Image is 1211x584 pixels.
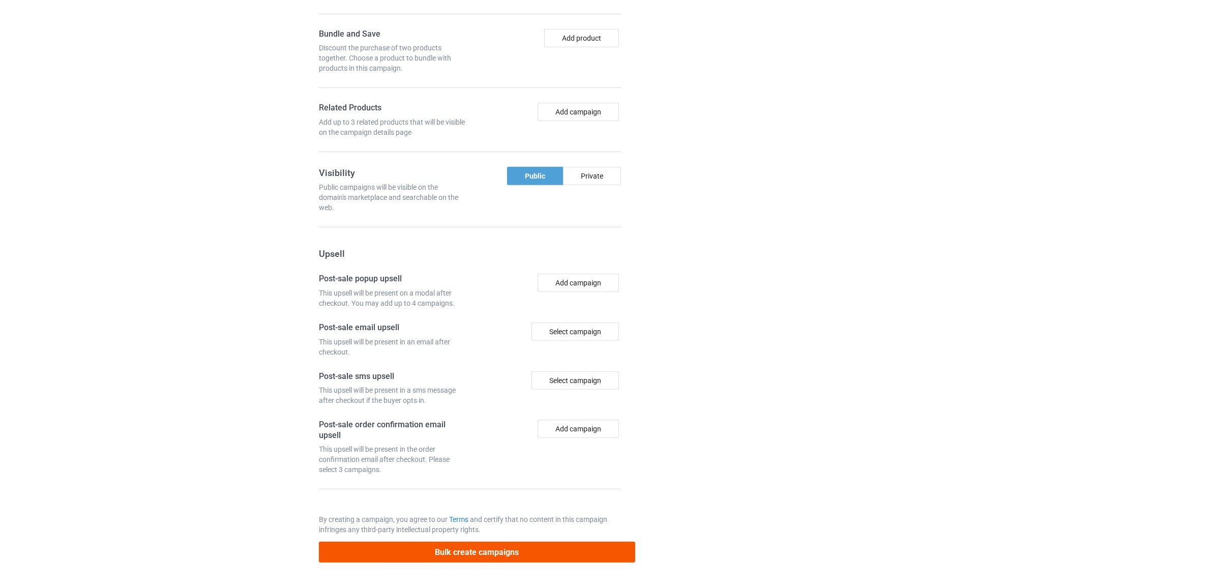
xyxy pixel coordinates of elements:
h4: Post-sale email upsell [319,323,466,333]
button: Add campaign [538,420,619,438]
div: Private [563,167,621,185]
h3: Upsell [319,248,621,259]
div: Add up to 3 related products that will be visible on the campaign details page [319,117,466,137]
div: Select campaign [531,371,619,390]
h4: Post-sale popup upsell [319,274,466,284]
div: This upsell will be present in a sms message after checkout if the buyer opts in. [319,385,466,405]
h4: Post-sale order confirmation email upsell [319,420,466,441]
h3: Visibility [319,167,466,179]
button: Bulk create campaigns [319,542,635,563]
div: Discount the purchase of two products together. Choose a product to bundle with products in this ... [319,43,466,73]
button: Add product [544,29,619,47]
div: This upsell will be present in the order confirmation email after checkout. Please select 3 campa... [319,444,466,475]
h4: Bundle and Save [319,29,466,40]
button: Add campaign [538,274,619,292]
div: Select campaign [531,323,619,341]
div: This upsell will be present on a modal after checkout. You may add up to 4 campaigns. [319,288,466,308]
button: Add campaign [538,103,619,121]
div: Public [507,167,563,185]
a: Terms [449,515,468,523]
p: By creating a campaign, you agree to our and certify that no content in this campaign infringes a... [319,514,621,535]
div: Public campaigns will be visible on the domain's marketplace and searchable on the web. [319,182,466,213]
h4: Post-sale sms upsell [319,371,466,382]
div: This upsell will be present in an email after checkout. [319,337,466,357]
h4: Related Products [319,103,466,113]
